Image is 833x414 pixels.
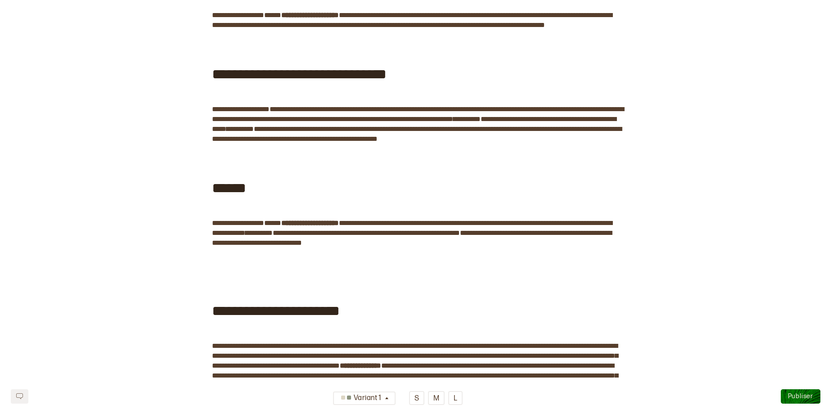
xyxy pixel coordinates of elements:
div: Variant 1 [338,391,383,406]
button: M [428,391,445,405]
button: Variant 1 [333,391,396,405]
button: L [448,391,463,405]
button: Publiser [781,389,820,404]
button: S [409,391,424,405]
span: Publiser [788,392,813,400]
